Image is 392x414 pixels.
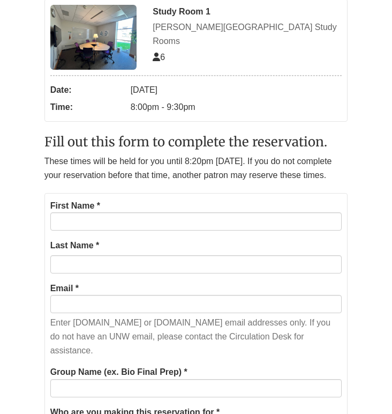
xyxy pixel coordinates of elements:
[50,316,342,357] p: Enter [DOMAIN_NAME] or [DOMAIN_NAME] email addresses only. If you do not have an UNW email, pleas...
[153,5,342,19] div: Study Room 1
[50,199,100,213] label: First Name *
[50,239,100,253] label: Last Name *
[131,99,342,116] dd: 8:00pm - 9:30pm
[153,20,342,48] div: [PERSON_NAME][GEOGRAPHIC_DATA] Study Rooms
[131,82,342,99] dd: [DATE]
[50,82,125,99] dt: Date:
[153,53,165,62] span: The capacity of this space
[44,154,348,182] p: These times will be held for you until 8:20pm [DATE]. If you do not complete your reservation bef...
[50,5,137,70] img: Study Room 1
[50,99,125,116] dt: Time:
[50,282,79,295] label: Email *
[44,135,348,149] h2: Fill out this form to complete the reservation.
[50,365,187,379] label: Group Name (ex. Bio Final Prep) *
